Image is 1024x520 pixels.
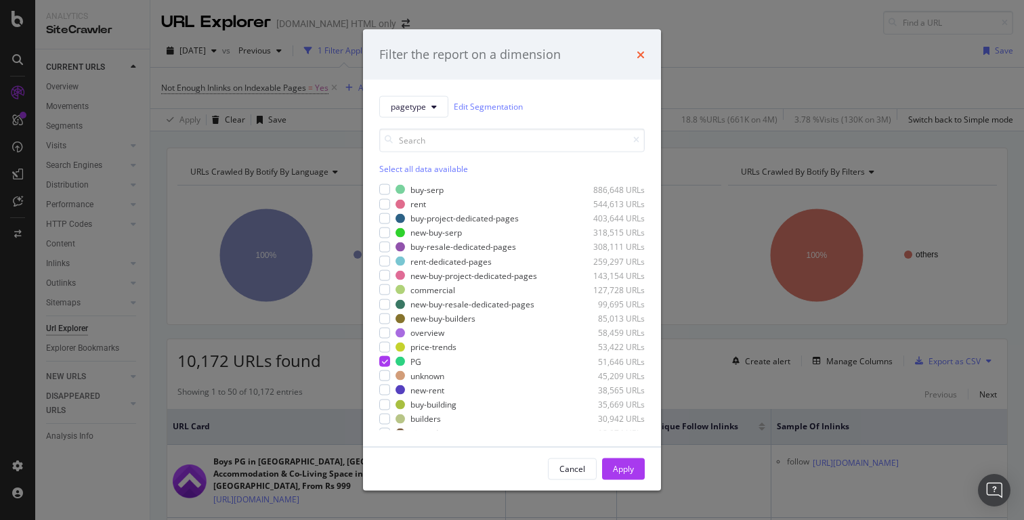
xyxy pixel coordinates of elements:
[578,427,645,439] div: 18,074 URLs
[578,213,645,224] div: 403,644 URLs
[578,198,645,210] div: 544,613 URLs
[410,413,441,425] div: builders
[379,162,645,174] div: Select all data available
[410,255,492,267] div: rent-dedicated-pages
[578,269,645,281] div: 143,154 URLs
[379,95,448,117] button: pagetype
[602,458,645,479] button: Apply
[410,355,421,367] div: PG
[410,241,516,253] div: buy-resale-dedicated-pages
[410,327,444,339] div: overview
[410,284,455,295] div: commercial
[548,458,597,479] button: Cancel
[391,101,426,112] span: pagetype
[578,313,645,324] div: 85,013 URLs
[578,284,645,295] div: 127,728 URLs
[410,399,456,410] div: buy-building
[578,227,645,238] div: 318,515 URLs
[578,299,645,310] div: 99,695 URLs
[379,46,561,64] div: Filter the report on a dimension
[559,463,585,475] div: Cancel
[578,370,645,381] div: 45,209 URLs
[578,327,645,339] div: 58,459 URLs
[410,269,537,281] div: new-buy-project-dedicated-pages
[454,100,523,114] a: Edit Segmentation
[363,30,661,491] div: modal
[379,128,645,152] input: Search
[410,198,426,210] div: rent
[578,355,645,367] div: 51,646 URLs
[637,46,645,64] div: times
[410,299,534,310] div: new-buy-resale-dedicated-pages
[578,183,645,195] div: 886,648 URLs
[410,384,444,395] div: new-rent
[410,313,475,324] div: new-buy-builders
[613,463,634,475] div: Apply
[578,341,645,353] div: 53,422 URLs
[578,384,645,395] div: 38,565 URLs
[410,183,444,195] div: buy-serp
[410,427,443,439] div: pin-code
[410,341,456,353] div: price-trends
[410,370,444,381] div: unknown
[578,399,645,410] div: 35,669 URLs
[978,474,1010,506] div: Open Intercom Messenger
[410,227,462,238] div: new-buy-serp
[410,213,519,224] div: buy-project-dedicated-pages
[578,255,645,267] div: 259,297 URLs
[578,241,645,253] div: 308,111 URLs
[578,413,645,425] div: 30,942 URLs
